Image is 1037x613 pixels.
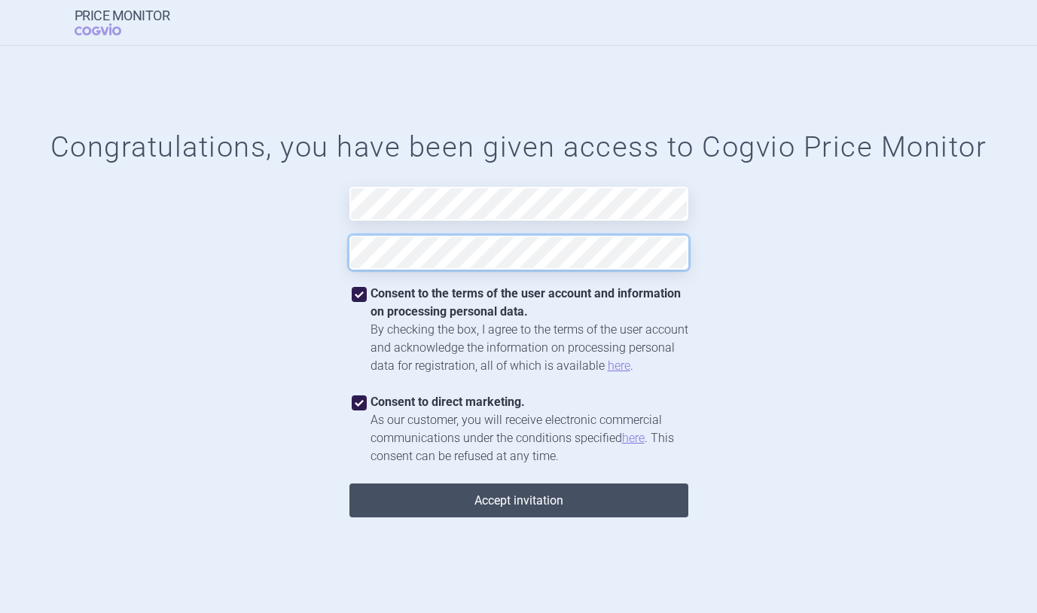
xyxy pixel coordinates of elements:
div: Consent to the terms of the user account and information on processing personal data. [371,285,688,321]
span: COGVIO [75,23,142,35]
div: Consent to direct marketing. [371,393,688,411]
a: Price MonitorCOGVIO [75,8,170,37]
a: here [622,431,645,445]
strong: Price Monitor [75,8,170,23]
button: Accept invitation [349,483,688,517]
div: As our customer, you will receive electronic commercial communications under the conditions speci... [371,411,688,465]
div: By checking the box, I agree to the terms of the user account and acknowledge the information on ... [371,321,688,375]
h1: Congratulations, you have been given access to Cogvio Price Monitor [30,130,1007,165]
a: here [608,358,630,373]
